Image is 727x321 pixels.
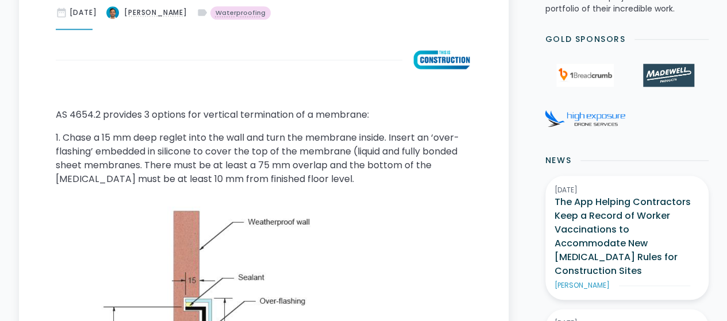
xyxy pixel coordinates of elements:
img: What are the Australian Standard requirements for waterproofing vertical termination details? [411,48,472,71]
h2: News [545,154,571,167]
a: Waterproofing [210,6,271,20]
img: High Exposure [545,110,625,127]
a: [PERSON_NAME] [106,6,187,20]
div: date_range [56,7,67,18]
div: [PERSON_NAME] [555,280,610,291]
h3: The App Helping Contractors Keep a Record of Worker Vaccinations to Accommodate New [MEDICAL_DATA... [555,195,699,278]
img: What are the Australian Standard requirements for waterproofing vertical termination details? [106,6,120,20]
div: [DATE] [70,7,97,18]
div: label [197,7,208,18]
p: AS 4654.2 provides 3 options for vertical termination of a membrane: [56,108,472,122]
img: 1Breadcrumb [556,64,614,87]
p: 1. Chase a 15 mm deep reglet into the wall and turn the membrane inside. Insert an ‘over-flashing... [56,131,472,186]
a: [DATE]The App Helping Contractors Keep a Record of Worker Vaccinations to Accommodate New [MEDICA... [545,176,709,300]
div: Waterproofing [216,8,266,18]
div: [DATE] [555,185,699,195]
h2: Gold Sponsors [545,33,626,45]
img: Madewell Products [643,64,694,87]
div: [PERSON_NAME] [124,7,187,18]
